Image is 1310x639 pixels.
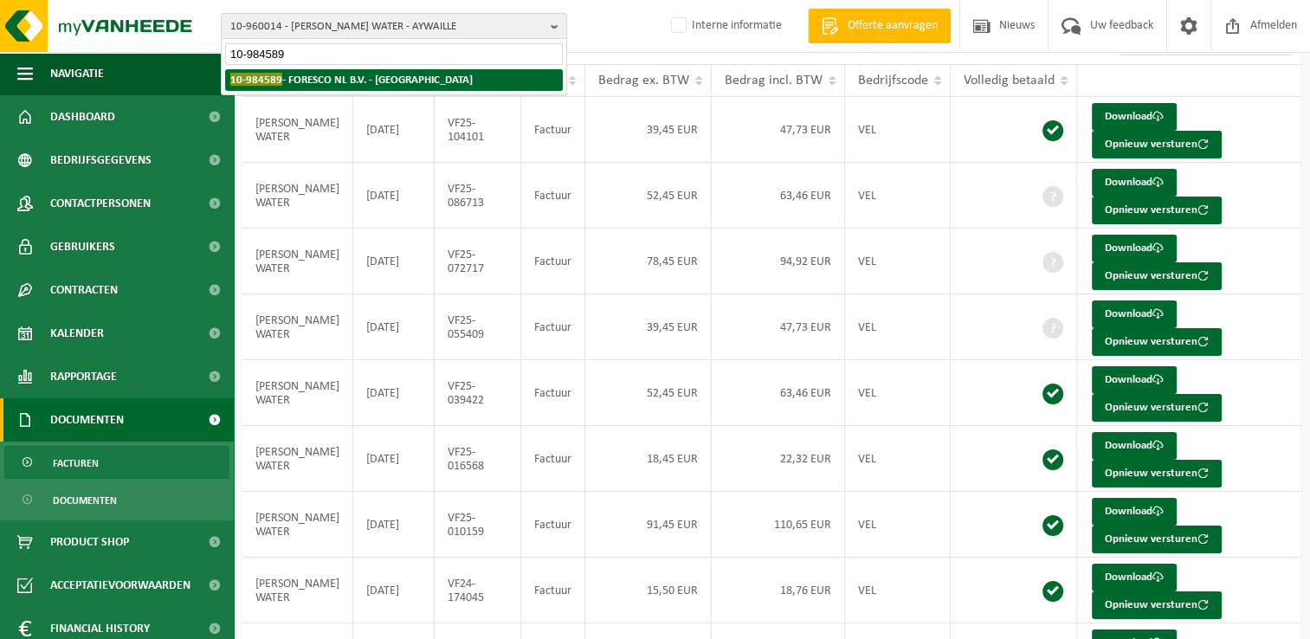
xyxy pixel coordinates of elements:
td: 18,45 EUR [585,426,712,492]
td: Factuur [521,426,585,492]
a: Offerte aanvragen [808,9,951,43]
label: Interne informatie [668,13,782,39]
button: Opnieuw versturen [1092,526,1222,553]
td: [PERSON_NAME] WATER [242,492,353,558]
span: Bedrag incl. BTW [725,74,823,87]
td: 15,50 EUR [585,558,712,623]
button: 10-960014 - [PERSON_NAME] WATER - AYWAILLE [221,13,567,39]
td: Factuur [521,163,585,229]
td: Factuur [521,558,585,623]
span: 10-960014 - [PERSON_NAME] WATER - AYWAILLE [230,14,544,40]
td: 22,32 EUR [712,426,845,492]
td: [PERSON_NAME] WATER [242,229,353,294]
td: VEL [845,97,951,163]
a: Download [1092,235,1177,262]
a: Facturen [4,446,229,479]
td: Factuur [521,294,585,360]
td: [PERSON_NAME] WATER [242,294,353,360]
td: VEL [845,426,951,492]
td: VEL [845,294,951,360]
strong: - FORESCO NL B.V. - [GEOGRAPHIC_DATA] [230,73,473,86]
td: VEL [845,163,951,229]
a: Download [1092,300,1177,328]
span: Bedrijfsgegevens [50,139,152,182]
td: VEL [845,558,951,623]
td: [DATE] [353,163,435,229]
td: [DATE] [353,229,435,294]
td: [PERSON_NAME] WATER [242,426,353,492]
td: Factuur [521,97,585,163]
td: VF25-010159 [435,492,521,558]
span: Facturen [53,447,99,480]
span: Contracten [50,268,118,312]
td: 39,45 EUR [585,97,712,163]
span: Documenten [53,484,117,517]
td: [DATE] [353,492,435,558]
td: Factuur [521,360,585,426]
td: [PERSON_NAME] WATER [242,360,353,426]
span: Gebruikers [50,225,115,268]
button: Opnieuw versturen [1092,591,1222,619]
span: Contactpersonen [50,182,151,225]
a: Documenten [4,483,229,516]
button: Opnieuw versturen [1092,460,1222,487]
a: Download [1092,103,1177,131]
span: Product Shop [50,520,129,564]
span: Bedrijfscode [858,74,928,87]
td: Factuur [521,229,585,294]
span: Acceptatievoorwaarden [50,564,190,607]
td: VF24-174045 [435,558,521,623]
td: [DATE] [353,97,435,163]
td: VEL [845,360,951,426]
td: VF25-055409 [435,294,521,360]
td: VF25-016568 [435,426,521,492]
td: 52,45 EUR [585,163,712,229]
td: VF25-104101 [435,97,521,163]
td: [DATE] [353,294,435,360]
td: 52,45 EUR [585,360,712,426]
td: VEL [845,492,951,558]
td: [DATE] [353,558,435,623]
button: Opnieuw versturen [1092,197,1222,224]
a: Download [1092,169,1177,197]
td: 18,76 EUR [712,558,845,623]
td: 47,73 EUR [712,294,845,360]
button: Opnieuw versturen [1092,394,1222,422]
td: 91,45 EUR [585,492,712,558]
td: 63,46 EUR [712,360,845,426]
a: Download [1092,498,1177,526]
a: Download [1092,564,1177,591]
td: [PERSON_NAME] WATER [242,558,353,623]
td: VF25-039422 [435,360,521,426]
span: Rapportage [50,355,117,398]
td: 110,65 EUR [712,492,845,558]
button: Opnieuw versturen [1092,262,1222,290]
td: 94,92 EUR [712,229,845,294]
span: Dashboard [50,95,115,139]
td: [PERSON_NAME] WATER [242,163,353,229]
span: Navigatie [50,52,104,95]
td: [DATE] [353,360,435,426]
input: Zoeken naar gekoppelde vestigingen [225,43,563,65]
span: Bedrag ex. BTW [598,74,689,87]
td: [PERSON_NAME] WATER [242,97,353,163]
button: Opnieuw versturen [1092,131,1222,158]
button: Opnieuw versturen [1092,328,1222,356]
a: Download [1092,366,1177,394]
td: VF25-086713 [435,163,521,229]
span: Offerte aanvragen [843,17,942,35]
span: 10-984589 [230,73,282,86]
span: Kalender [50,312,104,355]
span: Documenten [50,398,124,442]
td: VEL [845,229,951,294]
td: 39,45 EUR [585,294,712,360]
td: 47,73 EUR [712,97,845,163]
td: Factuur [521,492,585,558]
span: Volledig betaald [964,74,1055,87]
td: 63,46 EUR [712,163,845,229]
td: 78,45 EUR [585,229,712,294]
td: [DATE] [353,426,435,492]
a: Download [1092,432,1177,460]
td: VF25-072717 [435,229,521,294]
